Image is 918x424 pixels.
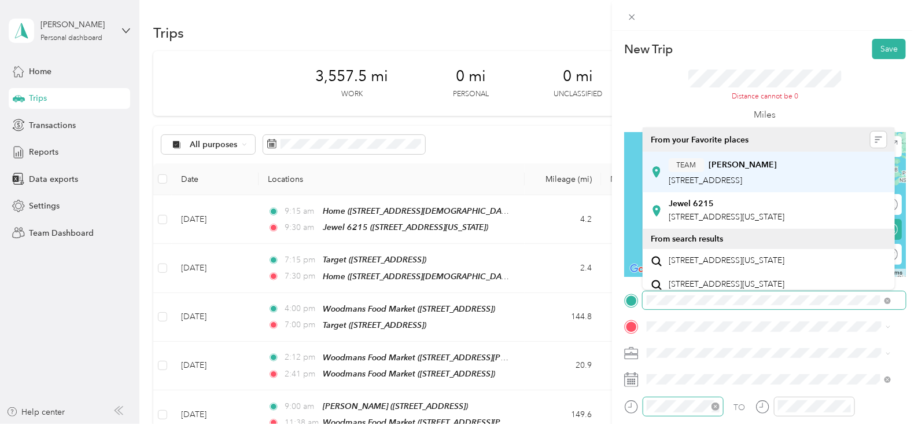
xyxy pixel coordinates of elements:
[651,135,749,145] span: From your Favorite places
[711,403,720,411] span: close-circle
[709,160,777,170] strong: [PERSON_NAME]
[627,262,665,277] a: Open this area in Google Maps (opens a new window)
[688,92,841,102] div: Distance cannot be 0
[677,160,696,170] span: TEAM
[627,262,665,277] img: Google
[754,108,776,122] p: Miles
[669,212,784,222] span: [STREET_ADDRESS][US_STATE]
[624,41,673,57] p: New Trip
[669,255,784,266] span: [STREET_ADDRESS][US_STATE]
[669,279,784,290] span: [STREET_ADDRESS][US_STATE]
[669,199,714,209] strong: Jewel 6215
[734,401,746,414] div: TO
[872,39,906,59] button: Save
[853,359,918,424] iframe: Everlance-gr Chat Button Frame
[651,234,723,244] span: From search results
[669,158,705,173] button: TEAM
[669,176,742,185] span: [STREET_ADDRESS]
